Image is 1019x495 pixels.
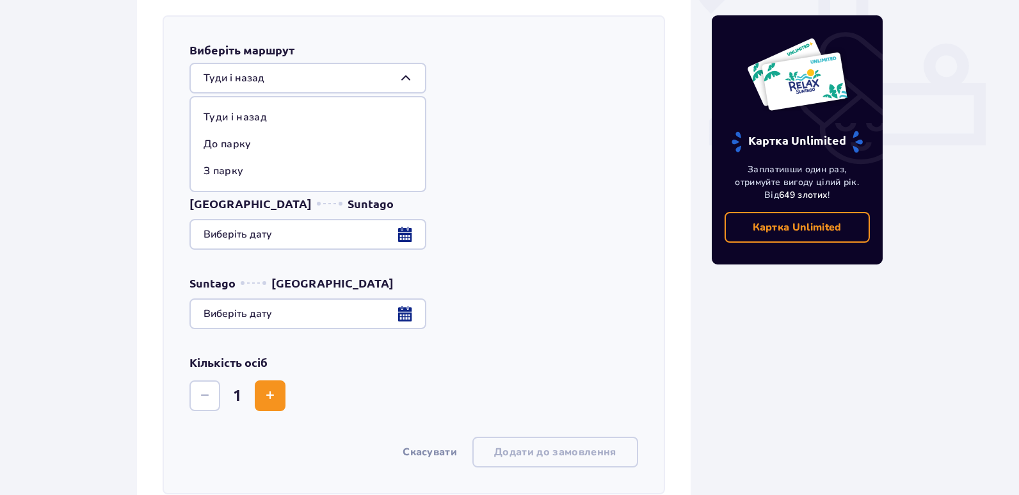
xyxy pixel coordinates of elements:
p: З парку [204,164,243,178]
button: Збільшити [255,380,285,411]
img: dots [241,281,266,285]
p: Туди і назад [204,110,267,124]
button: Скасувати [403,445,457,459]
img: Дві річні картки до Suntago з написом 'UNLIMITED RELAX', на білому тлі з тропічним листям і сонцем. [746,37,848,111]
span: [GEOGRAPHIC_DATA] [271,275,394,291]
img: dots [317,202,342,206]
p: Виберіть маршрут [189,42,294,58]
button: Зменшити [189,380,220,411]
span: Suntago [189,275,236,291]
span: [GEOGRAPHIC_DATA] [189,196,312,211]
p: Заплативши один раз, отримуйте вигоду цілий рік. Від ! [725,163,871,202]
p: Картка Unlimited [753,220,842,234]
a: Картка Unlimited [725,212,871,243]
p: Картка Unlimited [730,131,864,153]
span: Suntago [348,196,394,211]
span: 649 злотих [779,189,828,201]
span: 1 [223,386,252,405]
p: Додати до замовлення [494,445,616,459]
button: Додати до замовлення [472,437,638,467]
p: До парку [204,137,252,151]
p: Кількість осіб [189,355,268,370]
